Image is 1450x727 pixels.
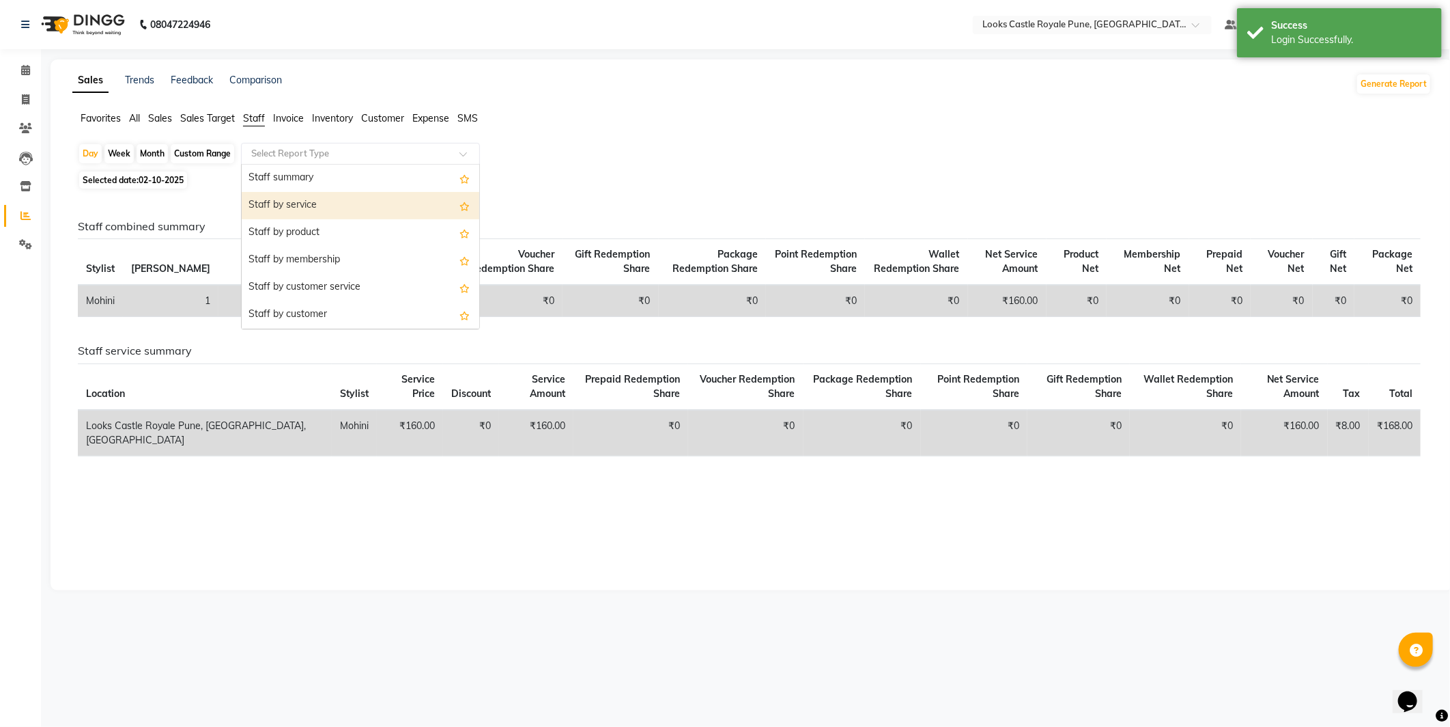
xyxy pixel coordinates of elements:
span: Wallet Redemption Share [1143,373,1233,400]
a: Comparison [229,74,282,86]
span: Point Redemption Share [775,248,857,275]
span: Sales [148,112,172,124]
td: ₹160.00 [377,410,443,456]
div: Day [79,144,102,163]
span: Total [1389,387,1412,400]
span: Favorites [81,112,121,124]
td: Looks Castle Royale Pune, [GEOGRAPHIC_DATA], [GEOGRAPHIC_DATA] [78,410,332,456]
h6: Staff service summary [78,344,1421,357]
td: ₹0 [804,410,921,456]
td: ₹0 [1313,285,1355,317]
td: ₹160.00 [968,285,1047,317]
span: Package Net [1372,248,1412,275]
span: Add this report to Favorites List [459,170,470,187]
span: Voucher Redemption Share [700,373,795,400]
span: Net Service Amount [986,248,1038,275]
span: Prepaid Net [1206,248,1242,275]
a: Trends [125,74,154,86]
span: Discount [451,387,491,400]
td: ₹0 [443,410,499,456]
span: Gift Redemption Share [575,248,651,275]
button: Generate Report [1357,74,1430,94]
span: Inventory [312,112,353,124]
div: Success [1271,18,1432,33]
span: Stylist [86,262,115,275]
span: Add this report to Favorites List [459,307,470,323]
span: Tax [1344,387,1361,400]
a: Sales [72,68,109,93]
span: SMS [457,112,478,124]
span: Service Amount [530,373,565,400]
div: Staff by customer service [242,274,479,301]
span: Service Price [401,373,435,400]
div: Staff by membership [242,247,479,274]
span: All [129,112,140,124]
span: Add this report to Favorites List [459,279,470,296]
td: ₹0 [573,410,688,456]
td: Mohini [78,285,123,317]
span: [PERSON_NAME] [131,262,210,275]
td: ₹0 [1107,285,1189,317]
span: Staff [243,112,265,124]
b: 08047224946 [150,5,210,44]
td: ₹0 [865,285,968,317]
span: Add this report to Favorites List [459,197,470,214]
ng-dropdown-panel: Options list [241,164,480,329]
span: Product Net [1064,248,1098,275]
td: ₹0 [1189,285,1251,317]
td: Mohini [332,410,377,456]
span: Stylist [340,387,369,400]
td: ₹160.00 [1241,410,1327,456]
iframe: chat widget [1393,672,1436,713]
div: Staff by service [242,192,479,219]
span: Point Redemption Share [937,373,1019,400]
td: ₹0 [766,285,865,317]
td: ₹0 [1047,285,1107,317]
td: ₹8.00 [1328,410,1369,456]
div: Month [137,144,168,163]
td: ₹0 [563,285,658,317]
span: Voucher Net [1268,248,1305,275]
td: 1 [123,285,218,317]
div: Staff by customer [242,301,479,329]
span: Invoice [273,112,304,124]
td: ₹168.00 [1369,410,1421,456]
div: Staff summary [242,165,479,192]
span: Selected date: [79,172,187,189]
td: ₹0 [457,285,563,317]
td: ₹0 [659,285,766,317]
span: Gift Net [1330,248,1346,275]
span: Add this report to Favorites List [459,252,470,269]
td: ₹0 [1027,410,1130,456]
div: Staff by product [242,219,479,247]
span: Prepaid Redemption Share [585,373,680,400]
td: ₹0 [1130,410,1241,456]
span: Net Service Amount [1267,373,1320,400]
span: Package Redemption Share [814,373,913,400]
h6: Staff combined summary [78,220,1421,233]
img: logo [35,5,128,44]
span: Expense [412,112,449,124]
span: Add this report to Favorites List [459,225,470,241]
td: ₹160.00 [499,410,573,456]
span: Customer [361,112,404,124]
span: Gift Redemption Share [1047,373,1122,400]
span: Wallet Redemption Share [875,248,960,275]
span: Location [86,387,125,400]
td: ₹0 [1354,285,1421,317]
td: ₹0 [688,410,803,456]
span: Membership Net [1124,248,1181,275]
td: 1 [218,285,283,317]
div: Custom Range [171,144,234,163]
span: 02-10-2025 [139,175,184,185]
span: Sales Target [180,112,235,124]
div: Login Successfully. [1271,33,1432,47]
div: Week [104,144,134,163]
td: ₹0 [1251,285,1313,317]
td: ₹0 [921,410,1027,456]
a: Feedback [171,74,213,86]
